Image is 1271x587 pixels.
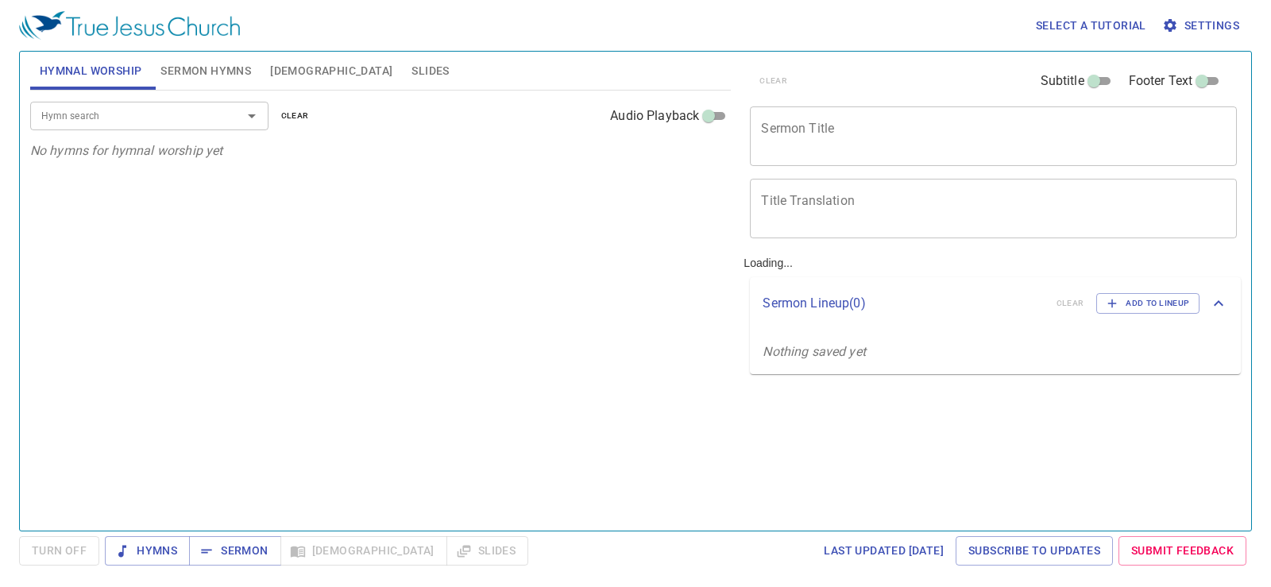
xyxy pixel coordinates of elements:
button: clear [272,106,319,126]
i: Nothing saved yet [763,344,866,359]
img: True Jesus Church [19,11,240,40]
a: Submit Feedback [1118,536,1246,566]
span: clear [281,109,309,123]
span: Add to Lineup [1107,296,1189,311]
button: Add to Lineup [1096,293,1200,314]
span: Footer Text [1129,71,1193,91]
span: Submit Feedback [1131,541,1234,561]
span: Subtitle [1041,71,1084,91]
div: Loading... [737,45,1247,524]
span: Audio Playback [610,106,699,126]
a: Last updated [DATE] [817,536,950,566]
span: Select a tutorial [1036,16,1146,36]
a: Subscribe to Updates [956,536,1113,566]
span: Sermon Hymns [160,61,251,81]
span: Last updated [DATE] [824,541,944,561]
span: Settings [1165,16,1239,36]
span: Sermon [202,541,268,561]
span: Hymns [118,541,177,561]
button: Sermon [189,536,280,566]
p: Sermon Lineup ( 0 ) [763,294,1043,313]
span: Subscribe to Updates [968,541,1100,561]
div: Sermon Lineup(0)clearAdd to Lineup [750,277,1241,330]
button: Settings [1159,11,1246,41]
button: Select a tutorial [1030,11,1153,41]
span: [DEMOGRAPHIC_DATA] [270,61,392,81]
i: No hymns for hymnal worship yet [30,143,223,158]
button: Open [241,105,263,127]
span: Slides [411,61,449,81]
button: Hymns [105,536,190,566]
span: Hymnal Worship [40,61,142,81]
